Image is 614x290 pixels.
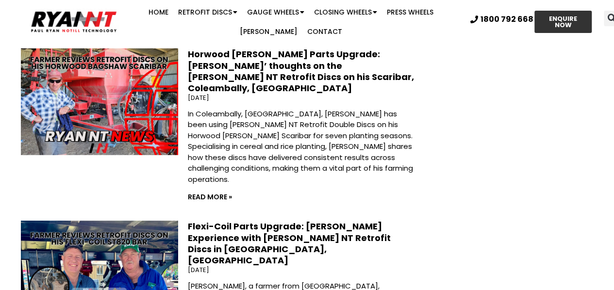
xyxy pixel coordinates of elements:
span: ENQUIRE NOW [543,16,583,28]
span: [DATE] [188,93,209,102]
a: Horwood [PERSON_NAME] Parts Upgrade: [PERSON_NAME]’ thoughts on the [PERSON_NAME] NT Retrofit Dis... [188,48,414,94]
img: Ryan NT logo [29,8,119,35]
p: In Coleambally, [GEOGRAPHIC_DATA], [PERSON_NAME] has been using [PERSON_NAME] NT Retrofit Double ... [188,109,414,185]
a: 1800 792 668 [470,16,533,23]
a: ENQUIRE NOW [534,11,592,33]
span: [DATE] [188,265,209,274]
a: Press Wheels [382,2,438,22]
a: [PERSON_NAME] [235,22,302,41]
span: 1800 792 668 [481,16,533,23]
a: Kevin Mannes Horwood Bagshaw Parts Discs [21,48,178,204]
a: Flexi-Coil Parts Upgrade: [PERSON_NAME] Experience with [PERSON_NAME] NT Retrofit Discs in [GEOGR... [188,220,391,266]
a: Home [144,2,173,22]
nav: Menu [119,2,463,41]
a: Read more about Horwood Bagshaw Parts Upgrade: Kevin Mannes’ thoughts on the RYAN NT Retrofit Dis... [188,192,232,202]
a: Contact [302,22,347,41]
a: Retrofit Discs [173,2,242,22]
img: Kevin Mannes Horwood Bagshaw Parts Discs [3,48,195,156]
a: Closing Wheels [309,2,382,22]
a: Gauge Wheels [242,2,309,22]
